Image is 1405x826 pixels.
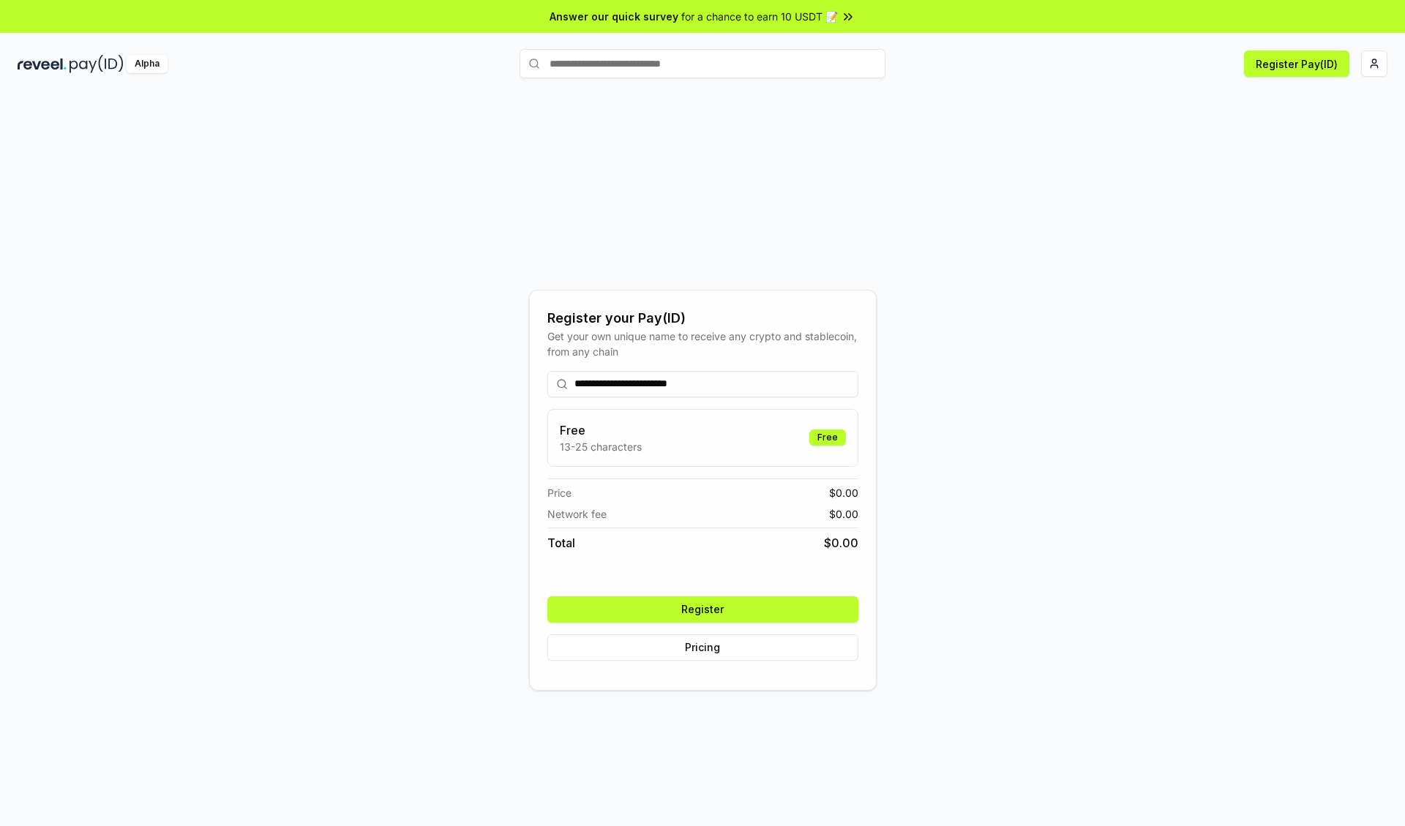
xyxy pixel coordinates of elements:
[18,55,67,73] img: reveel_dark
[547,596,858,623] button: Register
[824,534,858,552] span: $ 0.00
[547,485,572,500] span: Price
[547,328,858,359] div: Get your own unique name to receive any crypto and stablecoin, from any chain
[547,506,607,522] span: Network fee
[547,308,858,328] div: Register your Pay(ID)
[1244,50,1349,77] button: Register Pay(ID)
[809,429,846,446] div: Free
[681,9,838,24] span: for a chance to earn 10 USDT 📝
[70,55,124,73] img: pay_id
[547,534,575,552] span: Total
[127,55,168,73] div: Alpha
[550,9,678,24] span: Answer our quick survey
[560,439,642,454] p: 13-25 characters
[829,485,858,500] span: $ 0.00
[560,421,642,439] h3: Free
[829,506,858,522] span: $ 0.00
[547,634,858,661] button: Pricing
